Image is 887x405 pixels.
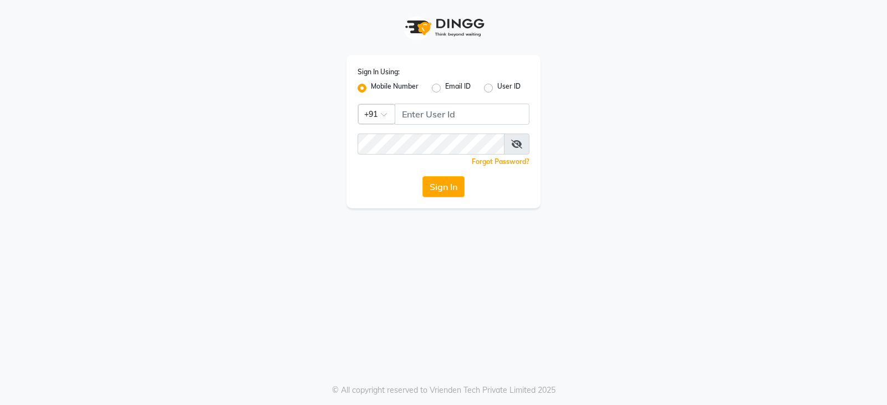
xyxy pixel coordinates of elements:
[472,157,529,166] a: Forgot Password?
[395,104,529,125] input: Username
[399,11,488,44] img: logo1.svg
[422,176,465,197] button: Sign In
[358,134,504,155] input: Username
[445,81,471,95] label: Email ID
[358,67,400,77] label: Sign In Using:
[371,81,419,95] label: Mobile Number
[497,81,521,95] label: User ID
